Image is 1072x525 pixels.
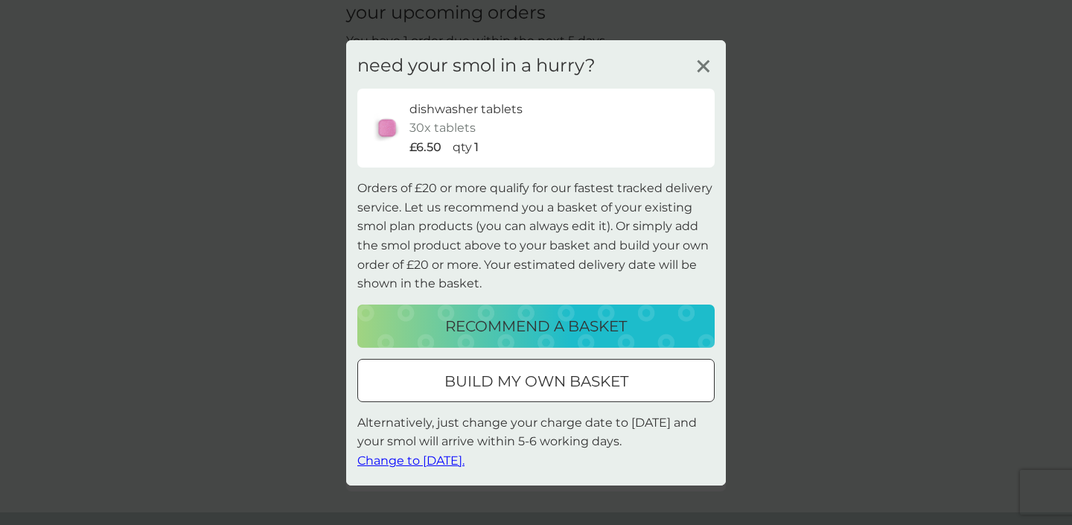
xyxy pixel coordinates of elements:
p: Orders of £20 or more qualify for our fastest tracked delivery service. Let us recommend you a ba... [357,179,715,293]
p: dishwasher tablets [409,99,523,118]
p: Alternatively, just change your charge date to [DATE] and your smol will arrive within 5-6 workin... [357,413,715,471]
h3: need your smol in a hurry? [357,54,596,76]
p: qty [453,138,472,157]
button: Change to [DATE]. [357,451,465,471]
p: recommend a basket [445,314,627,338]
p: £6.50 [409,138,441,157]
button: build my own basket [357,359,715,402]
p: 30x tablets [409,118,476,138]
p: 1 [474,138,479,157]
p: build my own basket [444,369,628,393]
span: Change to [DATE]. [357,454,465,468]
button: recommend a basket [357,305,715,348]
